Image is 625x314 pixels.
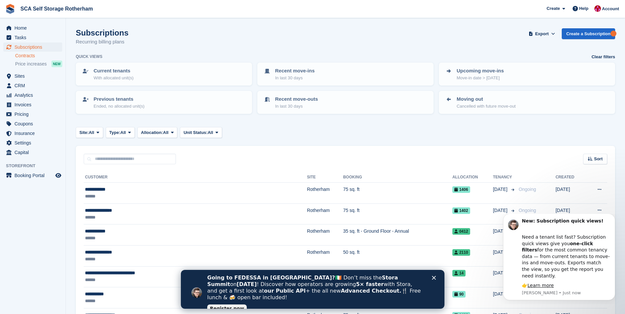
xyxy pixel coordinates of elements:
th: Created [555,172,585,183]
span: Coupons [14,119,54,128]
p: Recent move-ins [275,67,315,75]
a: menu [3,110,62,119]
a: menu [3,171,62,180]
a: menu [3,119,62,128]
span: Booking Portal [14,171,54,180]
p: Moving out [457,95,516,103]
td: Rotherham [307,183,343,204]
img: Thomas Webb [594,5,601,12]
th: Booking [343,172,452,183]
div: 👉 [29,68,117,75]
span: Sites [14,71,54,81]
td: Rotherham [307,245,343,266]
p: Recent move-outs [275,95,318,103]
span: All [89,129,94,136]
iframe: Intercom live chat banner [181,270,444,309]
td: 75 sq. ft [343,183,452,204]
p: Cancelled with future move-out [457,103,516,110]
th: Site [307,172,343,183]
button: Export [527,28,556,39]
a: menu [3,81,62,90]
span: Analytics [14,91,54,100]
button: Type: All [106,127,135,138]
span: [DATE] [493,186,509,193]
a: Clear filters [591,54,615,60]
td: 35 sq. ft - Ground Floor - Annual [343,224,452,246]
span: Create [547,5,560,12]
span: Home [14,23,54,33]
td: [DATE] [555,203,585,224]
img: Profile image for Steven [15,6,25,16]
a: SCA Self Storage Rotherham [18,3,96,14]
a: Previous tenants Ended, no allocated unit(s) [76,92,251,113]
span: Price increases [15,61,47,67]
p: Previous tenants [94,95,145,103]
span: Subscriptions [14,42,54,52]
span: Sort [594,156,603,162]
div: Need a tenant list fast? Subscription quick views give you for the most common tenancy data — fro... [29,13,117,65]
button: Allocation: All [137,127,178,138]
p: In last 30 days [275,103,318,110]
span: 2110 [452,249,470,256]
a: Create a Subscription [562,28,615,39]
a: Recent move-ins In last 30 days [258,63,433,85]
span: Capital [14,148,54,157]
iframe: Intercom notifications message [493,214,625,304]
button: Site: All [76,127,103,138]
span: Account [602,6,619,12]
td: [DATE] [555,183,585,204]
a: menu [3,91,62,100]
th: Tenancy [493,172,516,183]
a: Price increases NEW [15,60,62,67]
a: menu [3,23,62,33]
span: CRM [14,81,54,90]
span: Ongoing [519,187,536,192]
a: Register now [26,35,66,42]
th: Allocation [452,172,493,183]
td: Rotherham [307,203,343,224]
span: 14 [452,270,466,276]
td: Rotherham [307,266,343,287]
span: All [208,129,213,136]
a: menu [3,100,62,109]
a: menu [3,138,62,147]
a: Contracts [15,53,62,59]
span: All [163,129,169,136]
div: Close [251,6,258,10]
a: Moving out Cancelled with future move-out [440,92,614,113]
div: NEW [51,61,62,67]
span: Allocation: [141,129,163,136]
span: Pricing [14,110,54,119]
th: Customer [84,172,307,183]
span: Tasks [14,33,54,42]
td: 160 sq. ft - Drive-Up Unit - Annual [343,266,452,287]
div: Tooltip anchor [611,31,616,37]
a: Current tenants With allocated unit(s) [76,63,251,85]
span: All [120,129,126,136]
p: Message from Steven, sent Just now [29,76,117,82]
a: menu [3,71,62,81]
p: Ended, no allocated unit(s) [94,103,145,110]
p: Recurring billing plans [76,38,128,46]
b: New: Subscription quick views! [29,4,110,10]
span: Insurance [14,129,54,138]
p: With allocated unit(s) [94,75,133,81]
a: Recent move-outs In last 30 days [258,92,433,113]
span: [DATE] [493,207,509,214]
a: menu [3,33,62,42]
a: menu [3,148,62,157]
span: 90 [452,291,466,298]
a: menu [3,42,62,52]
span: Site: [79,129,89,136]
button: Unit Status: All [180,127,222,138]
a: Upcoming move-ins Move-in date > [DATE] [440,63,614,85]
span: 1406 [452,186,470,193]
p: Move-in date > [DATE] [457,75,504,81]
